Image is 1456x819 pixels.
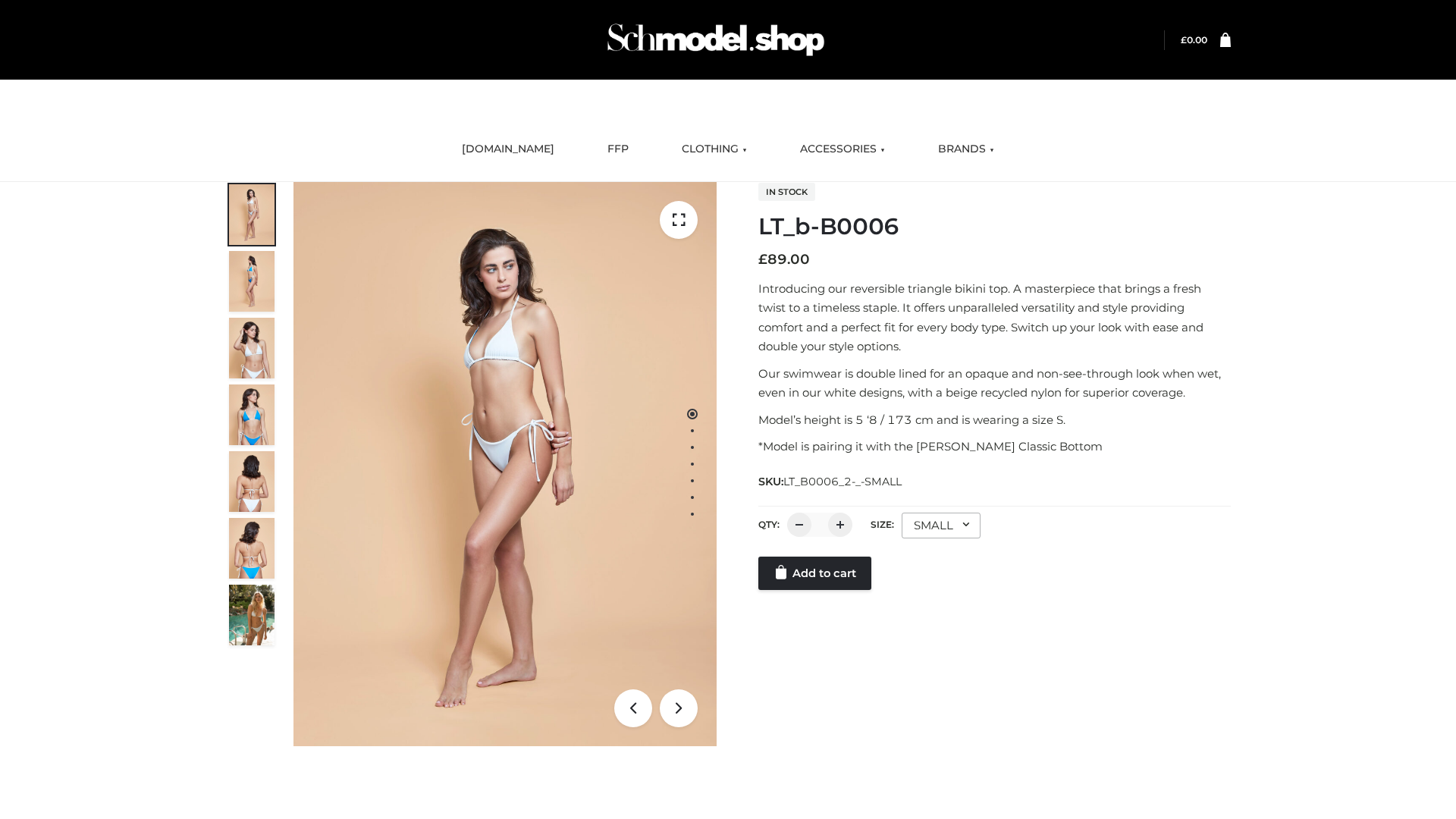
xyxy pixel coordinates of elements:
p: Model’s height is 5 ‘8 / 173 cm and is wearing a size S. [758,410,1231,430]
a: ACCESSORIES [789,133,896,166]
a: CLOTHING [670,133,758,166]
span: SKU: [758,472,903,491]
img: ArielClassicBikiniTop_CloudNine_AzureSky_OW114ECO_2-scaled.jpg [229,251,275,312]
a: BRANDS [927,133,1006,166]
a: Add to cart [758,557,871,590]
bdi: 89.00 [758,251,810,268]
span: £ [758,251,767,268]
img: ArielClassicBikiniTop_CloudNine_AzureSky_OW114ECO_7-scaled.jpg [229,451,275,512]
a: FFP [596,133,640,166]
bdi: 0.00 [1181,34,1207,45]
span: In stock [758,183,815,201]
span: £ [1181,34,1187,45]
img: Arieltop_CloudNine_AzureSky2.jpg [229,585,275,645]
span: LT_B0006_2-_-SMALL [783,475,902,488]
p: Introducing our reversible triangle bikini top. A masterpiece that brings a fresh twist to a time... [758,279,1231,356]
p: Our swimwear is double lined for an opaque and non-see-through look when wet, even in our white d... [758,364,1231,403]
div: SMALL [902,513,981,538]
a: £0.00 [1181,34,1207,45]
img: ArielClassicBikiniTop_CloudNine_AzureSky_OW114ECO_8-scaled.jpg [229,518,275,579]
img: ArielClassicBikiniTop_CloudNine_AzureSky_OW114ECO_3-scaled.jpg [229,318,275,378]
img: ArielClassicBikiniTop_CloudNine_AzureSky_OW114ECO_1 [293,182,717,746]
label: Size: [871,519,894,530]
a: [DOMAIN_NAME] [450,133,566,166]
h1: LT_b-B0006 [758,213,1231,240]
img: ArielClassicBikiniTop_CloudNine_AzureSky_OW114ECO_1-scaled.jpg [229,184,275,245]
label: QTY: [758,519,780,530]
p: *Model is pairing it with the [PERSON_NAME] Classic Bottom [758,437,1231,457]
img: Schmodel Admin 964 [602,10,830,70]
img: ArielClassicBikiniTop_CloudNine_AzureSky_OW114ECO_4-scaled.jpg [229,384,275,445]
